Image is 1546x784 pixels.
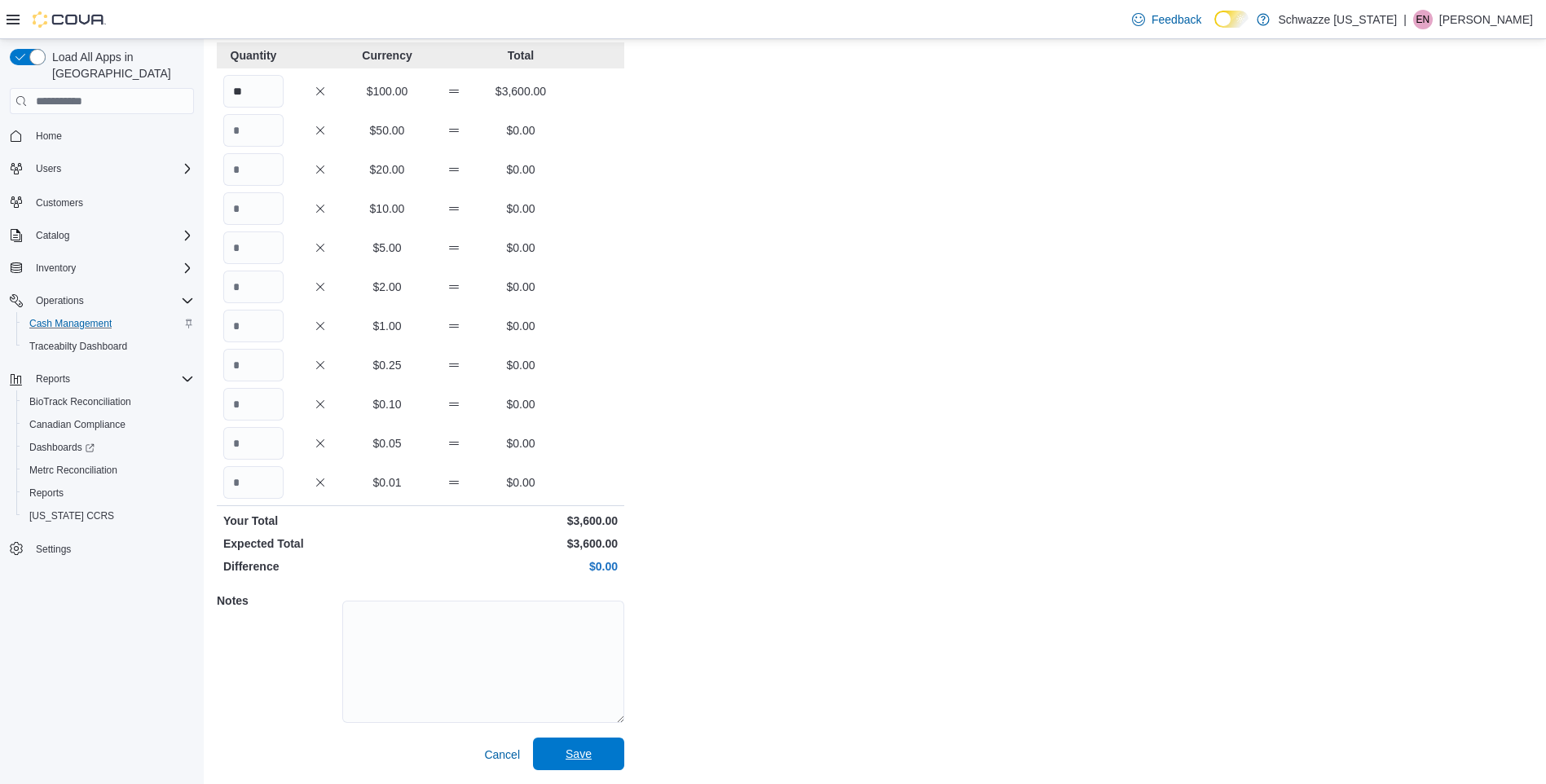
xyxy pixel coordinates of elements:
button: Reports [16,482,200,504]
p: Difference [223,558,417,575]
span: [US_STATE] CCRS [29,509,114,522]
span: Home [29,126,194,146]
span: Save [566,746,592,762]
input: Dark Mode [1214,11,1249,28]
input: Quantity [223,310,284,342]
button: Cancel [478,738,526,771]
p: $0.00 [491,122,551,139]
span: Customers [36,196,83,209]
a: BioTrack Reconciliation [23,392,138,412]
span: Catalog [36,229,69,242]
span: Feedback [1152,11,1201,28]
p: $0.00 [491,396,551,412]
p: $0.00 [424,558,618,575]
p: Total [491,47,551,64]
p: [PERSON_NAME] [1439,10,1533,29]
span: Home [36,130,62,143]
a: Reports [23,483,70,503]
p: $0.00 [491,318,551,334]
button: Save [533,738,624,770]
span: Inventory [29,258,194,278]
span: Inventory [36,262,76,275]
button: Settings [3,537,200,561]
a: Canadian Compliance [23,415,132,434]
span: Reports [23,483,194,503]
p: $100.00 [357,83,417,99]
button: Catalog [29,226,76,245]
p: Expected Total [223,535,417,552]
button: Inventory [3,257,200,280]
input: Quantity [223,114,284,147]
p: $3,600.00 [424,535,618,552]
a: Traceabilty Dashboard [23,337,134,356]
span: Traceabilty Dashboard [23,337,194,356]
span: Cancel [484,747,520,763]
p: $3,600.00 [491,83,551,99]
span: Settings [36,543,71,556]
a: [US_STATE] CCRS [23,506,121,526]
button: Cash Management [16,312,200,335]
span: Operations [36,294,84,307]
button: Reports [29,369,77,389]
span: Dashboards [23,438,194,457]
span: Load All Apps in [GEOGRAPHIC_DATA] [46,49,194,81]
span: BioTrack Reconciliation [23,392,194,412]
input: Quantity [223,75,284,108]
span: Canadian Compliance [29,418,126,431]
p: Quantity [223,47,284,64]
span: Operations [29,291,194,311]
button: Traceabilty Dashboard [16,335,200,358]
input: Quantity [223,427,284,460]
input: Quantity [223,271,284,303]
a: Dashboards [23,438,101,457]
h5: Notes [217,584,339,617]
span: Traceabilty Dashboard [29,340,127,353]
p: Schwazze [US_STATE] [1278,10,1397,29]
button: Customers [3,190,200,214]
button: Canadian Compliance [16,413,200,436]
a: Dashboards [16,436,200,459]
p: $0.00 [491,200,551,217]
span: Settings [29,539,194,559]
span: Metrc Reconciliation [23,460,194,480]
button: Operations [3,289,200,312]
p: $0.01 [357,474,417,491]
span: Cash Management [29,317,112,330]
p: $5.00 [357,240,417,256]
button: Users [3,157,200,180]
p: Your Total [223,513,417,529]
input: Quantity [223,349,284,381]
a: Settings [29,540,77,559]
div: Evalise Nieves [1413,10,1433,29]
span: Metrc Reconciliation [29,464,117,477]
button: Reports [3,368,200,390]
p: $0.10 [357,396,417,412]
span: Users [29,159,194,178]
button: [US_STATE] CCRS [16,504,200,527]
span: Dashboards [29,441,95,454]
a: Metrc Reconciliation [23,460,124,480]
a: Cash Management [23,314,118,333]
input: Quantity [223,153,284,186]
p: $0.00 [491,279,551,295]
input: Quantity [223,388,284,421]
p: $0.00 [491,474,551,491]
button: Inventory [29,258,82,278]
p: $2.00 [357,279,417,295]
p: $0.00 [491,435,551,451]
span: EN [1416,10,1430,29]
input: Quantity [223,231,284,264]
span: Customers [29,192,194,212]
span: Washington CCRS [23,506,194,526]
span: Reports [29,487,64,500]
p: | [1403,10,1407,29]
button: Metrc Reconciliation [16,459,200,482]
button: Home [3,124,200,148]
button: BioTrack Reconciliation [16,390,200,413]
span: Cash Management [23,314,194,333]
p: $50.00 [357,122,417,139]
span: Canadian Compliance [23,415,194,434]
input: Quantity [223,466,284,499]
span: Users [36,162,61,175]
